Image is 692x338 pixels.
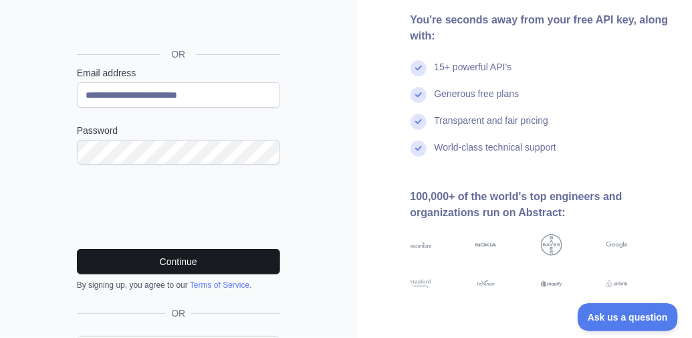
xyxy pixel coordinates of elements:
[411,87,427,103] img: check mark
[435,141,557,167] div: World-class technical support
[435,60,512,87] div: 15+ powerful API's
[411,189,671,221] div: 100,000+ of the world's top engineers and organizations run on Abstract:
[435,87,520,114] div: Generous free plans
[77,66,280,80] label: Email address
[475,278,497,289] img: payoneer
[411,234,432,256] img: accenture
[166,307,191,320] span: OR
[578,303,679,331] iframe: Toggle Customer Support
[606,278,628,289] img: airbnb
[411,60,427,76] img: check mark
[411,278,432,289] img: stanford university
[77,181,280,233] iframe: reCAPTCHA
[77,124,280,137] label: Password
[70,9,284,39] iframe: Sign in with Google Button
[475,234,497,256] img: nokia
[411,114,427,130] img: check mark
[411,141,427,157] img: check mark
[190,280,249,290] a: Terms of Service
[606,234,628,256] img: google
[541,278,562,289] img: shopify
[160,48,196,61] span: OR
[77,280,280,290] div: By signing up, you agree to our .
[411,12,671,44] div: You're seconds away from your free API key, along with:
[541,234,562,256] img: bayer
[77,249,280,274] button: Continue
[435,114,549,141] div: Transparent and fair pricing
